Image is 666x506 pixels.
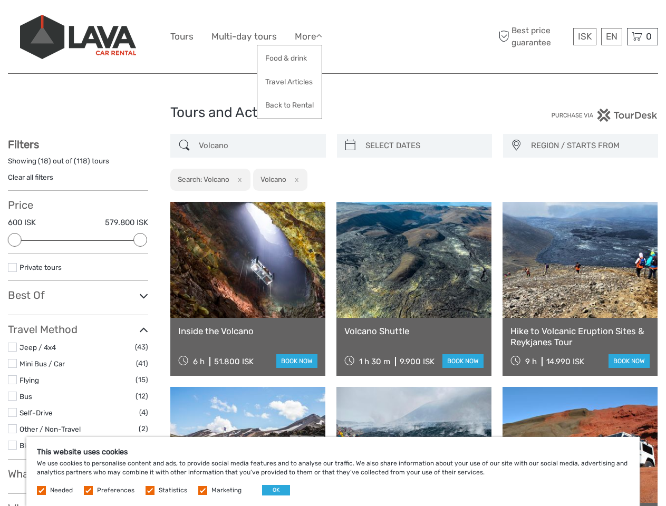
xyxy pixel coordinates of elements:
button: OK [262,485,290,495]
span: 0 [644,31,653,42]
button: REGION / STARTS FROM [526,137,653,154]
a: Volcano Shuttle [344,326,484,336]
a: Mini Bus / Car [20,359,65,368]
h3: Travel Method [8,323,148,336]
a: Multi-day tours [211,29,277,44]
label: 18 [41,156,49,166]
label: Marketing [211,486,242,495]
label: 118 [76,156,88,166]
span: (15) [136,374,148,386]
span: (2) [139,423,148,435]
a: Food & drink [257,48,322,69]
div: 9.900 ISK [400,357,435,366]
h2: Volcano [260,175,286,183]
span: (43) [135,341,148,353]
label: Preferences [97,486,134,495]
div: 51.800 ISK [214,357,254,366]
span: (4) [139,406,148,419]
span: 6 h [193,357,205,366]
a: book now [609,354,650,368]
a: Other / Non-Travel [20,425,81,433]
label: Statistics [159,486,187,495]
a: Private tours [20,263,62,271]
span: Best price guarantee [496,25,571,48]
button: Open LiveChat chat widget [121,16,134,29]
a: Clear all filters [8,173,53,181]
span: (12) [136,390,148,402]
label: 600 ISK [8,217,36,228]
button: x [231,174,245,185]
span: ISK [578,31,592,42]
button: x [288,174,302,185]
h3: What do you want to see? [8,468,148,480]
input: SEARCH [195,137,320,155]
a: Travel Articles [257,72,322,92]
a: Back to Rental [257,95,322,115]
span: (41) [136,357,148,369]
strong: Filters [8,138,39,151]
a: book now [276,354,317,368]
h3: Price [8,199,148,211]
label: 579.800 ISK [105,217,148,228]
h3: Best Of [8,289,148,301]
div: 14.990 ISK [546,357,584,366]
label: Needed [50,486,73,495]
img: PurchaseViaTourDesk.png [551,109,658,122]
a: Self-Drive [20,408,53,417]
h5: This website uses cookies [37,447,629,456]
span: 9 h [525,357,537,366]
a: More [295,29,322,44]
div: Showing ( ) out of ( ) tours [8,156,148,172]
a: Inside the Volcano [178,326,317,336]
a: Flying [20,376,39,384]
div: We use cookies to personalise content and ads, to provide social media features and to analyse ou... [26,437,640,506]
input: SELECT DATES [361,137,487,155]
img: 523-13fdf7b0-e410-4b32-8dc9-7907fc8d33f7_logo_big.jpg [20,15,136,59]
p: We're away right now. Please check back later! [15,18,119,27]
a: Hike to Volcanic Eruption Sites & Reykjanes Tour [510,326,650,347]
a: Bicycle [20,441,43,450]
h2: Search: Volcano [178,175,229,183]
span: 1 h 30 m [359,357,390,366]
a: Bus [20,392,32,401]
div: EN [601,28,622,45]
a: Jeep / 4x4 [20,343,56,352]
a: Tours [170,29,194,44]
a: book now [442,354,484,368]
h1: Tours and Activities [170,104,496,121]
